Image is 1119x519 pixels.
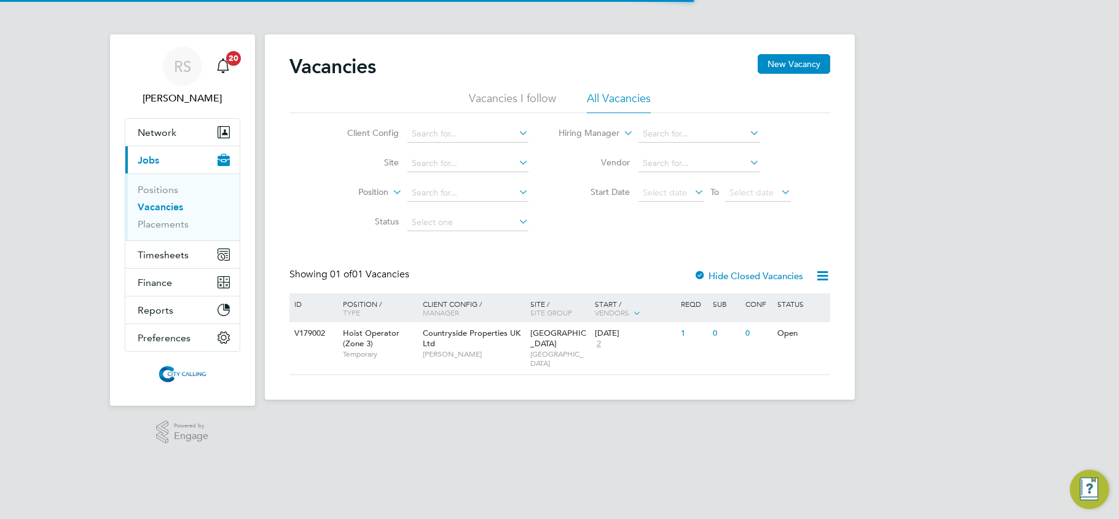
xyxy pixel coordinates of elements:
span: Site Group [530,307,572,317]
span: Timesheets [138,249,189,261]
a: Go to home page [125,364,240,384]
a: 20 [211,47,235,86]
button: Engage Resource Center [1070,470,1109,509]
label: Start Date [559,186,630,197]
input: Search for... [638,125,760,143]
input: Search for... [407,184,528,202]
input: Search for... [407,155,528,172]
span: Select date [643,187,687,198]
div: Status [774,293,828,314]
label: Position [318,186,388,199]
span: 01 Vacancies [330,268,409,280]
span: 2 [595,339,603,349]
button: Network [125,119,240,146]
span: 20 [226,51,241,66]
div: Position / [334,293,420,323]
span: Manager [423,307,459,317]
li: Vacancies I follow [469,91,556,113]
div: Site / [527,293,592,323]
button: Reports [125,296,240,323]
div: Conf [742,293,774,314]
input: Search for... [407,125,528,143]
span: RS [174,58,191,74]
span: Engage [174,431,208,442]
a: RS[PERSON_NAME] [125,47,240,106]
span: Hoist Operator (Zone 3) [343,328,399,349]
div: Reqd [678,293,710,314]
button: Preferences [125,324,240,351]
span: Type [343,307,360,317]
div: V179002 [291,322,334,345]
label: Status [328,216,399,227]
span: Raje Saravanamuthu [125,91,240,106]
div: Showing [289,268,412,281]
h2: Vacancies [289,54,376,79]
label: Hide Closed Vacancies [694,270,803,282]
button: Finance [125,269,240,296]
div: Start / [592,293,678,324]
nav: Main navigation [110,34,255,406]
input: Search for... [638,155,760,172]
div: ID [291,293,334,314]
span: [GEOGRAPHIC_DATA] [530,349,589,368]
span: Powered by [174,421,208,431]
span: Jobs [138,154,159,166]
span: Preferences [138,332,190,344]
a: Positions [138,184,178,196]
span: [PERSON_NAME] [423,349,524,359]
button: New Vacancy [758,54,830,74]
span: Finance [138,277,172,288]
div: 1 [678,322,710,345]
span: [GEOGRAPHIC_DATA] [530,328,586,349]
input: Select one [407,214,528,231]
img: citycalling-logo-retina.png [155,364,208,384]
div: Client Config / [420,293,527,323]
label: Client Config [328,127,399,138]
div: 0 [710,322,742,345]
span: To [707,184,723,200]
span: Temporary [343,349,417,359]
span: Select date [729,187,774,198]
span: Countryside Properties UK Ltd [423,328,520,349]
li: All Vacancies [587,91,651,113]
label: Site [328,157,399,168]
label: Hiring Manager [549,127,619,140]
div: Jobs [125,173,240,240]
span: Network [138,127,176,138]
a: Vacancies [138,201,183,213]
span: Reports [138,304,173,316]
div: [DATE] [595,328,675,339]
a: Powered byEngage [156,421,208,444]
div: Open [774,322,828,345]
button: Jobs [125,146,240,173]
a: Placements [138,218,189,230]
span: 01 of [330,268,352,280]
div: 0 [742,322,774,345]
button: Timesheets [125,241,240,268]
span: Vendors [595,307,629,317]
label: Vendor [559,157,630,168]
div: Sub [710,293,742,314]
